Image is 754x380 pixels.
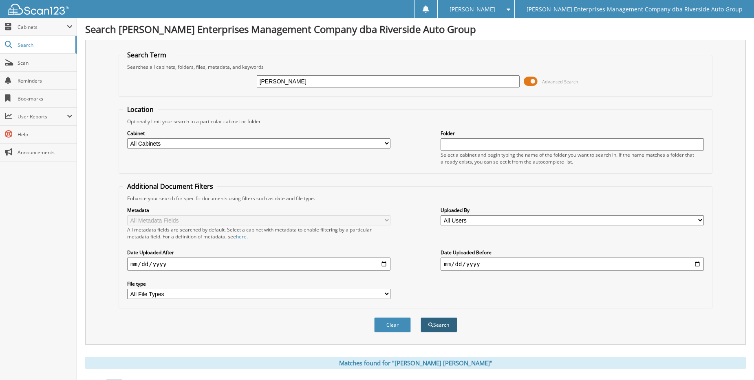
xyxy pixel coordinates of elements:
[542,79,578,85] span: Advanced Search
[127,249,390,256] label: Date Uploaded After
[441,258,704,271] input: end
[127,226,390,240] div: All metadata fields are searched by default. Select a cabinet with metadata to enable filtering b...
[123,105,158,114] legend: Location
[441,249,704,256] label: Date Uploaded Before
[18,41,71,48] span: Search
[123,182,217,191] legend: Additional Document Filters
[18,131,73,138] span: Help
[18,59,73,66] span: Scan
[85,22,746,36] h1: Search [PERSON_NAME] Enterprises Management Company dba Riverside Auto Group
[236,233,247,240] a: here
[123,50,170,59] legend: Search Term
[374,317,411,332] button: Clear
[18,113,67,120] span: User Reports
[713,341,754,380] iframe: Chat Widget
[18,77,73,84] span: Reminders
[8,4,69,15] img: scan123-logo-white.svg
[123,195,708,202] div: Enhance your search for specific documents using filters such as date and file type.
[441,130,704,137] label: Folder
[18,24,67,31] span: Cabinets
[18,149,73,156] span: Announcements
[527,7,743,12] span: [PERSON_NAME] Enterprises Management Company dba Riverside Auto Group
[123,118,708,125] div: Optionally limit your search to a particular cabinet or folder
[123,63,708,70] div: Searches all cabinets, folders, files, metadata, and keywords
[127,130,390,137] label: Cabinet
[450,7,495,12] span: [PERSON_NAME]
[127,280,390,287] label: File type
[441,151,704,165] div: Select a cabinet and begin typing the name of the folder you want to search in. If the name match...
[421,317,457,332] button: Search
[18,95,73,102] span: Bookmarks
[127,207,390,214] label: Metadata
[441,207,704,214] label: Uploaded By
[127,258,390,271] input: start
[85,357,746,369] div: Matches found for "[PERSON_NAME] [PERSON_NAME]"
